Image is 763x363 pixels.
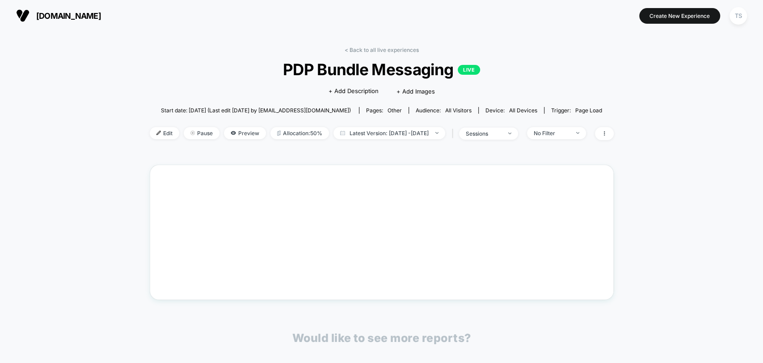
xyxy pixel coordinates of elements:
span: Page Load [575,107,602,114]
a: < Back to all live experiences [345,47,419,53]
div: Pages: [366,107,402,114]
span: All Visitors [445,107,472,114]
span: Edit [150,127,179,139]
p: LIVE [458,65,480,75]
img: calendar [340,131,345,135]
span: Allocation: 50% [270,127,329,139]
div: sessions [466,130,502,137]
img: end [435,132,438,134]
span: Device: [478,107,544,114]
img: end [508,132,511,134]
span: Start date: [DATE] (Last edit [DATE] by [EMAIL_ADDRESS][DOMAIN_NAME]) [161,107,351,114]
span: Pause [184,127,219,139]
span: + Add Images [396,88,434,95]
span: all devices [509,107,537,114]
div: Audience: [416,107,472,114]
span: [DOMAIN_NAME] [36,11,101,21]
span: + Add Description [328,87,378,96]
button: Create New Experience [639,8,720,24]
div: No Filter [534,130,569,137]
img: Visually logo [16,9,30,22]
img: end [190,131,195,135]
img: edit [156,131,161,135]
div: Trigger: [551,107,602,114]
span: Latest Version: [DATE] - [DATE] [333,127,445,139]
button: [DOMAIN_NAME] [13,9,104,23]
span: | [450,127,459,140]
span: other [388,107,402,114]
span: PDP Bundle Messaging [173,60,590,79]
div: TS [729,7,747,25]
p: Would like to see more reports? [292,331,471,345]
button: TS [727,7,750,25]
img: rebalance [277,131,281,136]
img: end [576,132,579,134]
span: Preview [224,127,266,139]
